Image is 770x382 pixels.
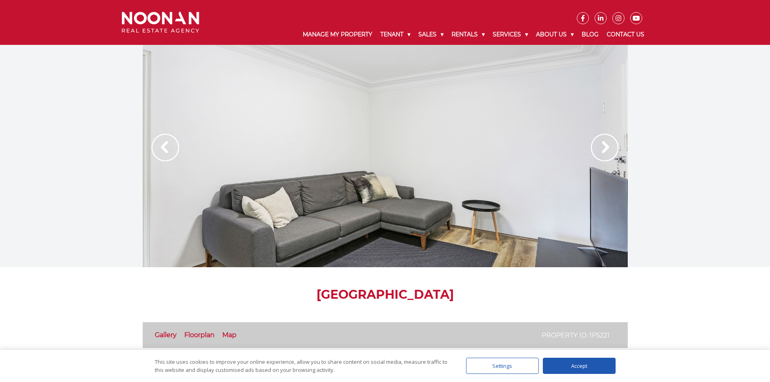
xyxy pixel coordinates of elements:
a: Manage My Property [299,24,376,45]
a: Sales [414,24,447,45]
h1: [GEOGRAPHIC_DATA] [143,287,628,302]
a: Map [222,331,236,339]
a: Blog [578,24,603,45]
div: Settings [466,358,539,374]
p: Property ID: 1P5221 [542,330,610,340]
a: About Us [532,24,578,45]
a: Services [489,24,532,45]
a: Gallery [155,331,177,339]
img: Arrow slider [152,134,179,161]
a: Contact Us [603,24,648,45]
a: Floorplan [184,331,215,339]
a: Tenant [376,24,414,45]
a: Rentals [447,24,489,45]
div: Accept [543,358,616,374]
img: Noonan Real Estate Agency [122,12,199,33]
img: Arrow slider [591,134,618,161]
div: This site uses cookies to improve your online experience, allow you to share content on social me... [155,358,450,374]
